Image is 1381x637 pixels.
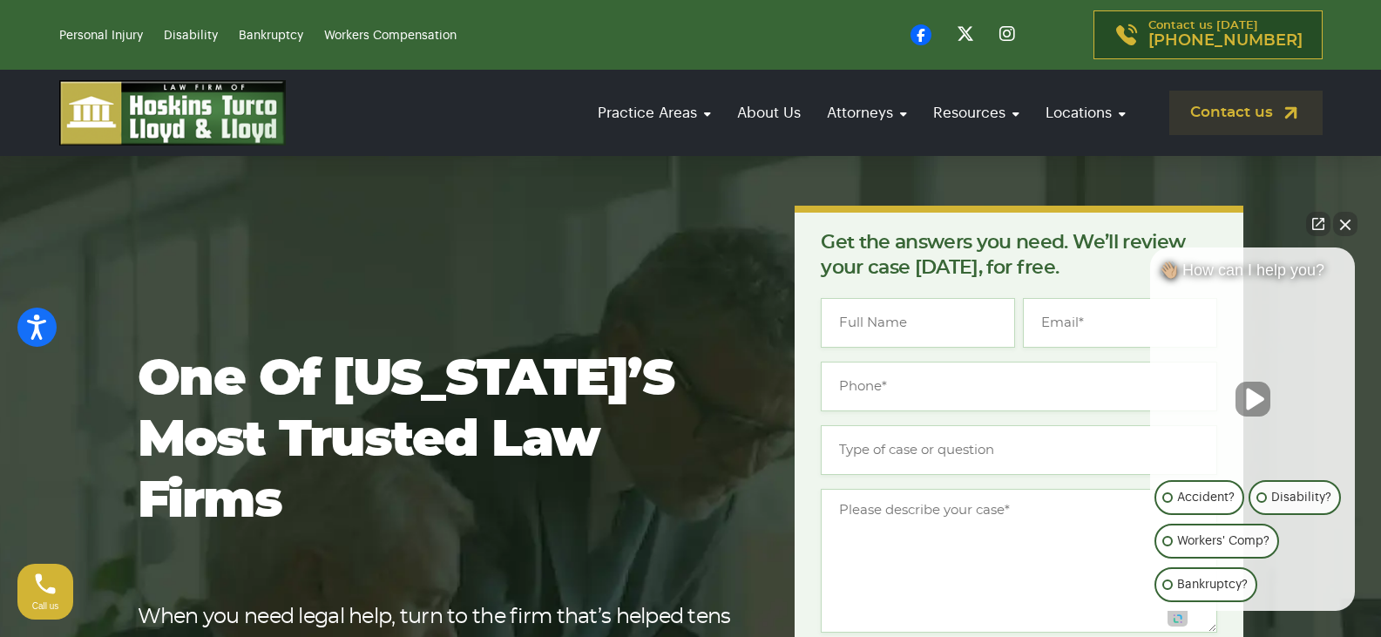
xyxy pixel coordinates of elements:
input: Type of case or question [821,425,1217,475]
a: Bankruptcy [239,30,303,42]
a: About Us [728,88,809,138]
button: Unmute video [1235,382,1270,417]
a: Locations [1037,88,1134,138]
a: Open intaker chat [1168,611,1188,627]
a: Disability [164,30,218,42]
a: Contact us [DATE][PHONE_NUMBER] [1093,10,1323,59]
p: Disability? [1271,487,1331,508]
a: Attorneys [818,88,916,138]
a: Practice Areas [589,88,720,138]
img: logo [59,80,286,146]
span: Call us [32,601,59,611]
a: Workers Compensation [324,30,457,42]
p: Get the answers you need. We’ll review your case [DATE], for free. [821,230,1217,281]
a: Open direct chat [1306,212,1330,236]
div: 👋🏼 How can I help you? [1150,261,1355,288]
a: Personal Injury [59,30,143,42]
input: Phone* [821,362,1217,411]
a: Resources [924,88,1028,138]
input: Full Name [821,298,1015,348]
a: Contact us [1169,91,1323,135]
input: Email* [1023,298,1217,348]
span: [PHONE_NUMBER] [1148,32,1303,50]
p: Contact us [DATE] [1148,20,1303,50]
p: Workers' Comp? [1177,531,1269,552]
p: Bankruptcy? [1177,574,1248,595]
button: Close Intaker Chat Widget [1333,212,1357,236]
h1: One of [US_STATE]’s most trusted law firms [138,349,740,532]
p: Accident? [1177,487,1235,508]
